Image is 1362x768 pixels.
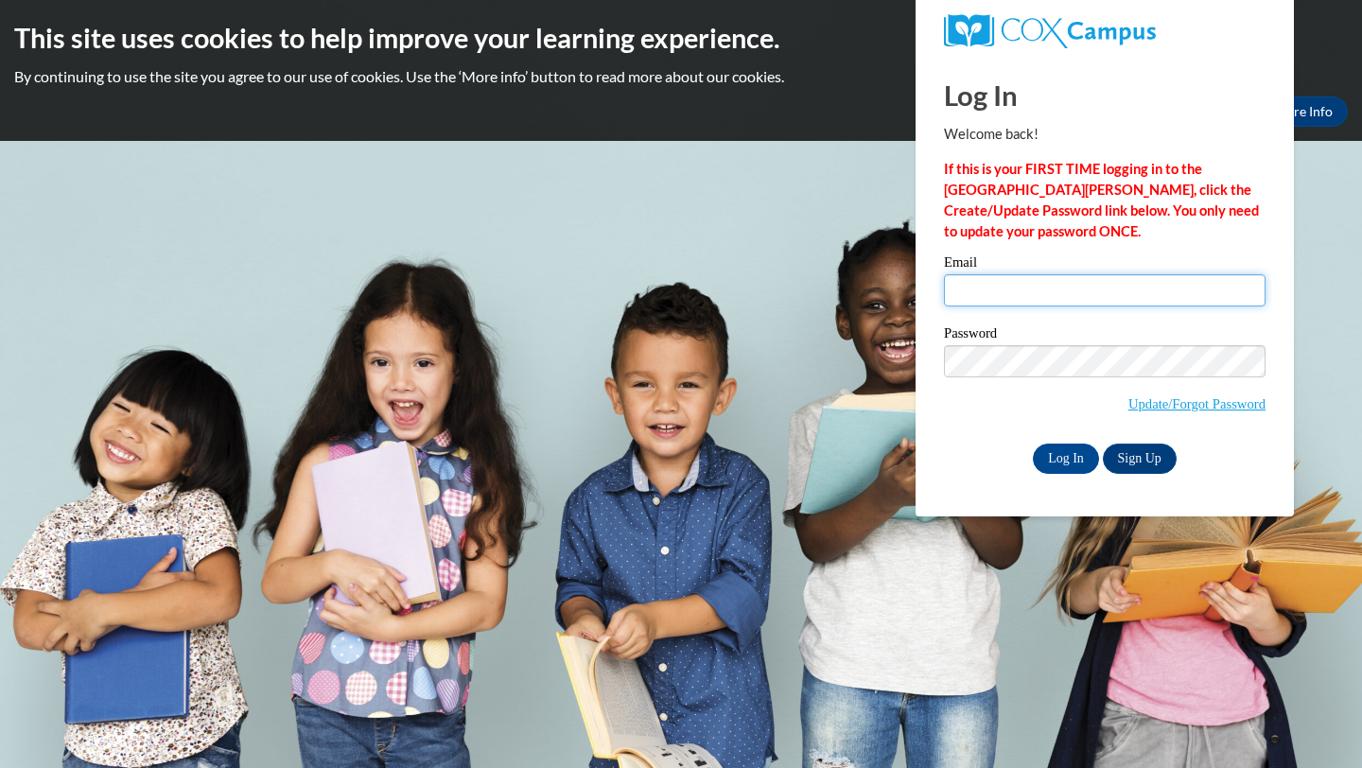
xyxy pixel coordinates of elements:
[944,14,1156,48] img: COX Campus
[1128,396,1266,411] a: Update/Forgot Password
[1259,96,1348,127] a: More Info
[944,161,1259,239] strong: If this is your FIRST TIME logging in to the [GEOGRAPHIC_DATA][PERSON_NAME], click the Create/Upd...
[14,66,1348,87] p: By continuing to use the site you agree to our use of cookies. Use the ‘More info’ button to read...
[944,76,1266,114] h1: Log In
[1103,444,1177,474] a: Sign Up
[14,19,1348,57] h2: This site uses cookies to help improve your learning experience.
[944,255,1266,274] label: Email
[944,326,1266,345] label: Password
[944,124,1266,145] p: Welcome back!
[1033,444,1099,474] input: Log In
[944,14,1266,48] a: COX Campus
